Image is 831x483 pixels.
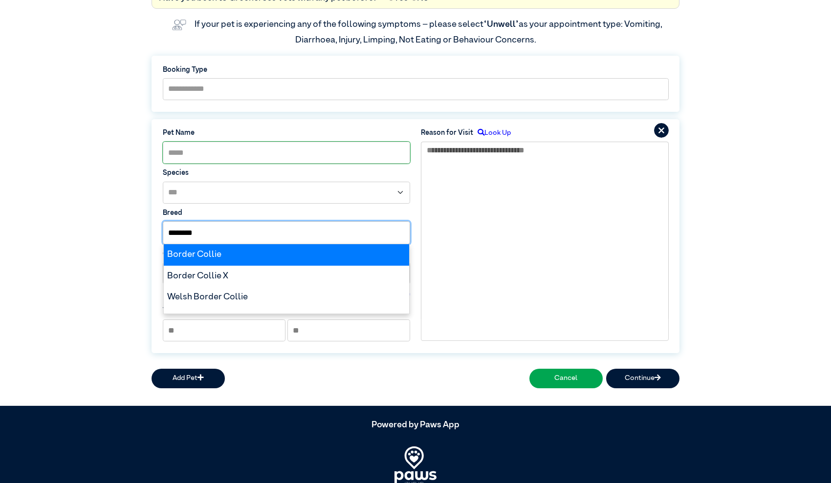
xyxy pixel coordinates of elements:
div: Welsh Border Collie X [164,308,410,329]
div: Welsh Border Collie [164,287,410,308]
label: Colour [163,249,411,260]
label: Years [163,306,181,316]
label: Pet Age [163,289,189,299]
label: Species [163,168,411,179]
label: Booking Type [163,65,669,76]
label: Pet Name [163,128,411,139]
button: Add Pet [152,369,225,388]
h5: Powered by Paws App [152,420,679,431]
button: Continue [606,369,679,388]
div: Border Collie [164,244,410,265]
label: Look Up [473,128,511,139]
label: If your pet is experiencing any of the following symptoms – please select as your appointment typ... [195,20,664,44]
label: Breed [163,208,411,219]
button: Cancel [529,369,603,388]
div: Border Collie X [164,266,410,287]
label: Reason for Visit [421,128,473,139]
img: vet [169,16,190,34]
span: “Unwell” [483,20,519,29]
